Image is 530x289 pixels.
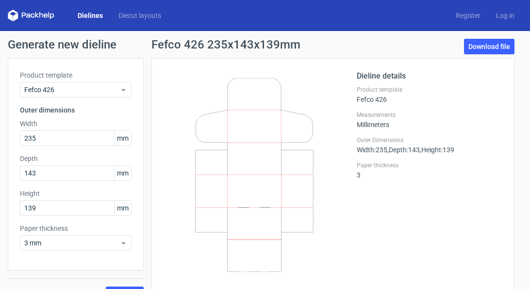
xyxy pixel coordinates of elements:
[24,85,120,95] span: Fefco 426
[151,39,300,50] h1: Fefco 426 235x143x139mm
[357,136,502,144] label: Outer Dimensions
[114,201,131,215] span: mm
[448,11,488,20] a: Register
[357,86,502,103] div: Fefco 426
[114,131,131,145] span: mm
[357,111,502,119] label: Measurements
[387,146,420,154] span: , Depth : 143
[20,154,132,163] label: Depth
[20,189,132,198] label: Height
[420,146,454,154] span: , Height : 139
[357,161,502,169] label: Paper thickness
[357,70,502,82] h2: Dieline details
[357,86,502,94] label: Product template
[464,39,514,54] a: Download file
[488,11,522,20] a: Log in
[20,70,132,80] label: Product template
[8,39,522,50] h1: Generate new dieline
[20,224,132,233] label: Paper thickness
[357,161,502,179] div: 3
[24,238,120,248] span: 3 mm
[20,105,132,115] h3: Outer dimensions
[357,146,387,154] span: Width : 235
[114,166,131,180] span: mm
[70,11,111,20] a: Dielines
[357,111,502,128] div: Millimeters
[20,119,132,128] label: Width
[111,11,169,20] a: Diecut layouts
